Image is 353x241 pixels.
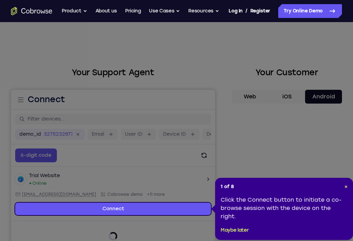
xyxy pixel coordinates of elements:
[278,4,342,18] a: Try Online Demo
[221,196,347,221] div: Click the Connect button to initiate a co-browse session with the device on the right.
[18,91,36,96] div: Online
[89,102,132,107] div: App
[11,7,52,15] a: Go to the home page
[19,93,20,94] div: New devices found.
[186,59,200,73] button: Refresh
[149,4,180,18] button: Use Cases
[4,59,46,73] button: 6-digit code
[96,102,132,107] span: Cobrowse demo
[4,113,200,125] a: Connect
[229,4,242,18] a: Log In
[344,183,347,190] button: Close Tour
[188,4,219,18] button: Resources
[221,183,234,190] span: 1 of 8
[136,102,154,107] span: +11 more
[250,4,270,18] a: Register
[18,83,49,89] div: Trial Website
[11,102,85,107] span: web@example.com
[4,102,85,107] div: Email
[62,4,87,18] button: Product
[125,4,141,18] a: Pricing
[344,184,347,190] span: ×
[195,41,227,48] label: Device name
[245,7,248,15] span: /
[95,4,117,18] a: About us
[221,226,249,234] button: Maybe later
